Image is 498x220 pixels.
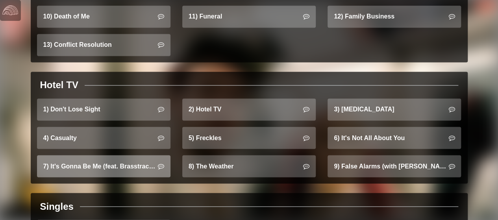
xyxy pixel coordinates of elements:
a: 3) [MEDICAL_DATA] [328,98,461,120]
a: 4) Casualty [37,127,170,149]
a: 2) Hotel TV [182,98,316,120]
a: 1) Don't Lose Sight [37,98,170,120]
a: 8) The Weather [182,155,316,177]
a: 11) Funeral [182,6,316,28]
a: 6) It's Not All About You [328,127,461,149]
a: 13) Conflict Resolution [37,34,170,56]
img: logo-white-4c48a5e4bebecaebe01ca5a9d34031cfd3d4ef9ae749242e8c4bf12ef99f53e8.png [2,2,18,18]
a: 10) Death of Me [37,6,170,28]
a: 7) It's Gonna Be Me (feat. Brasstracks) [37,155,170,177]
a: 5) Freckles [182,127,316,149]
a: 9) False Alarms (with [PERSON_NAME]) [328,155,461,177]
div: Singles [40,199,74,213]
div: Hotel TV [40,78,78,92]
a: 12) Family Business [328,6,461,28]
